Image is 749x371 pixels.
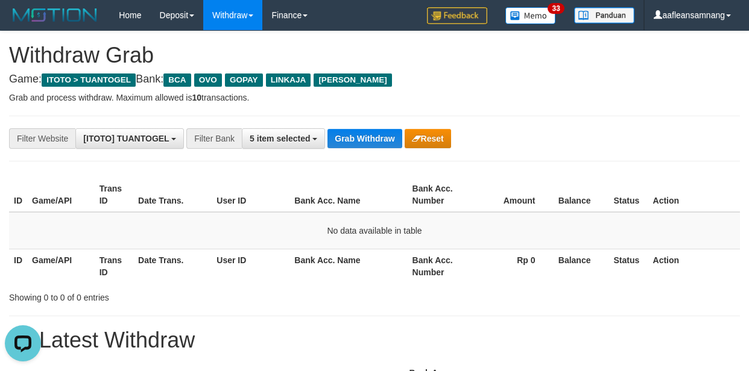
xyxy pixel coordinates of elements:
th: ID [9,249,27,283]
th: Rp 0 [474,249,554,283]
th: Bank Acc. Number [408,249,474,283]
div: Showing 0 to 0 of 0 entries [9,287,303,304]
th: Bank Acc. Number [408,178,474,212]
span: [PERSON_NAME] [314,73,391,87]
button: Grab Withdraw [327,129,402,148]
span: BCA [163,73,191,87]
th: ID [9,178,27,212]
div: Filter Bank [186,128,242,149]
th: User ID [212,249,289,283]
span: LINKAJA [266,73,311,87]
h1: 15 Latest Withdraw [9,328,740,352]
button: Reset [405,129,451,148]
th: Status [608,249,648,283]
p: Grab and process withdraw. Maximum allowed is transactions. [9,92,740,104]
span: 5 item selected [250,134,310,143]
strong: 10 [192,93,201,102]
span: ITOTO > TUANTOGEL [42,73,136,87]
img: MOTION_logo.png [9,6,101,24]
th: Trans ID [95,249,133,283]
th: Action [648,178,740,212]
th: Amount [474,178,554,212]
th: Action [648,249,740,283]
th: Bank Acc. Name [289,249,407,283]
h1: Withdraw Grab [9,43,740,67]
div: Filter Website [9,128,75,149]
span: GOPAY [225,73,263,87]
th: Date Trans. [133,178,212,212]
td: No data available in table [9,212,740,249]
h4: Game: Bank: [9,73,740,86]
img: Button%20Memo.svg [505,7,556,24]
th: Game/API [27,249,95,283]
button: [ITOTO] TUANTOGEL [75,128,184,149]
th: Date Trans. [133,249,212,283]
th: Status [608,178,648,212]
span: OVO [194,73,222,87]
img: panduan.png [574,7,634,23]
th: Bank Acc. Name [289,178,407,212]
th: Balance [554,178,609,212]
img: Feedback.jpg [427,7,487,24]
button: 5 item selected [242,128,325,149]
button: Open LiveChat chat widget [5,5,41,41]
th: Trans ID [95,178,133,212]
th: User ID [212,178,289,212]
th: Balance [554,249,609,283]
span: [ITOTO] TUANTOGEL [83,134,169,143]
th: Game/API [27,178,95,212]
span: 33 [548,3,564,14]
